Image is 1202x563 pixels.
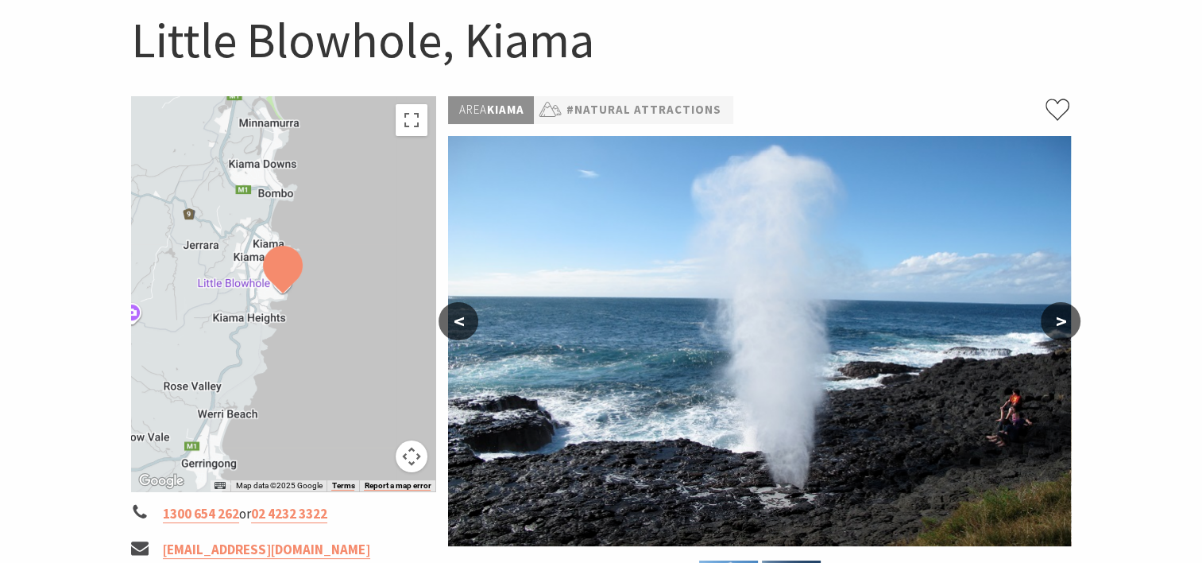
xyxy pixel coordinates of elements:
span: Area [458,102,486,117]
p: Kiama [448,96,534,124]
button: Keyboard shortcuts [215,480,226,491]
a: 1300 654 262 [163,505,239,523]
a: 02 4232 3322 [251,505,327,523]
button: Map camera controls [396,441,427,472]
a: Report a map error [364,481,431,491]
a: Open this area in Google Maps (opens a new window) [135,471,187,491]
a: Terms (opens in new tab) [331,481,354,491]
button: > [1041,302,1080,340]
span: Map data ©2025 Google [235,481,322,490]
button: < [439,302,478,340]
li: or [131,503,436,525]
img: Google [135,471,187,491]
a: [EMAIL_ADDRESS][DOMAIN_NAME] [163,541,370,559]
button: Toggle fullscreen view [396,104,427,136]
a: #Natural Attractions [566,100,721,120]
h1: Little Blowhole, Kiama [131,8,1072,72]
